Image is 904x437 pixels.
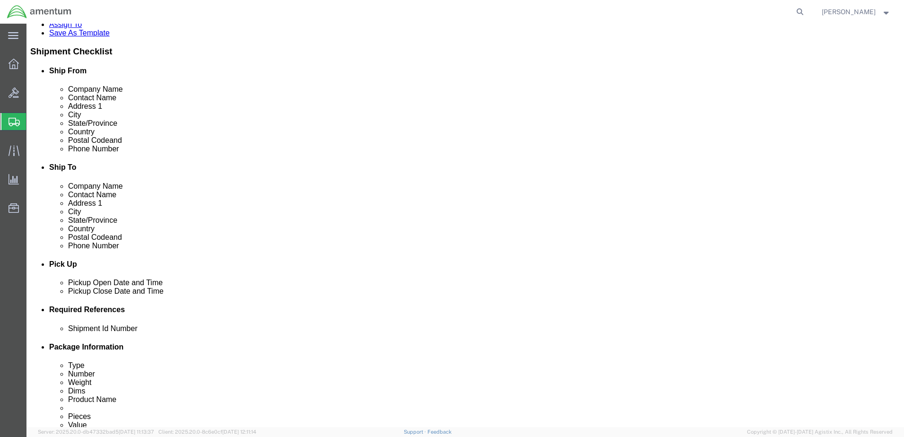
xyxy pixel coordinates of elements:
[222,429,256,435] span: [DATE] 12:11:14
[404,429,427,435] a: Support
[7,5,72,19] img: logo
[747,428,893,436] span: Copyright © [DATE]-[DATE] Agistix Inc., All Rights Reserved
[119,429,154,435] span: [DATE] 11:13:37
[427,429,452,435] a: Feedback
[822,7,876,17] span: ADRIAN RODRIGUEZ, JR
[158,429,256,435] span: Client: 2025.20.0-8c6e0cf
[26,24,904,427] iframe: FS Legacy Container
[821,6,891,17] button: [PERSON_NAME]
[38,429,154,435] span: Server: 2025.20.0-db47332bad5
